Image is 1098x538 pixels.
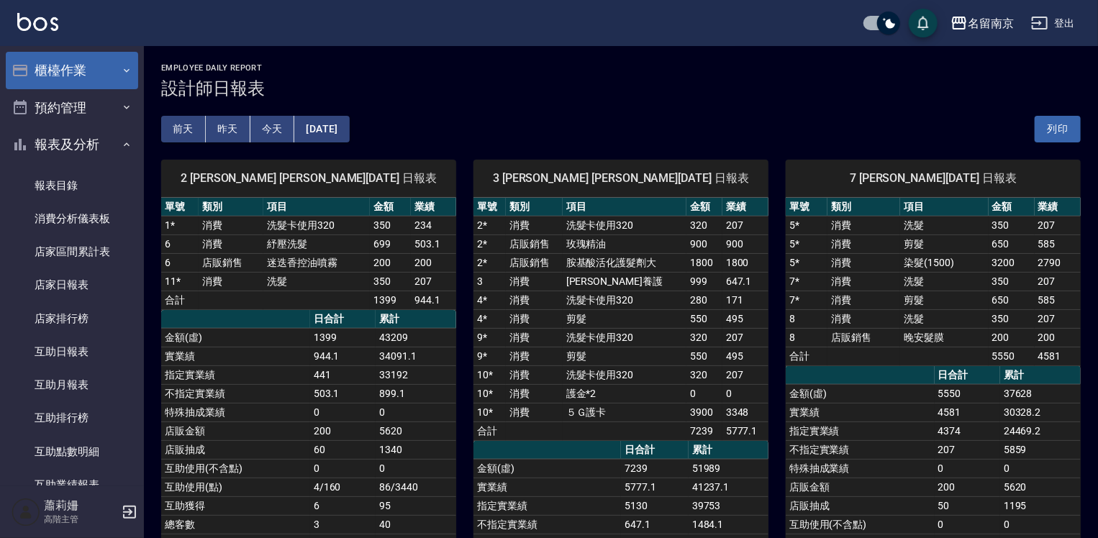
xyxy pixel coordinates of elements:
a: 互助日報表 [6,335,138,368]
td: 650 [989,291,1035,309]
td: 5550 [989,347,1035,365]
h5: 蕭莉姍 [44,498,117,513]
td: 5620 [1000,478,1081,496]
td: 1195 [1000,496,1081,515]
td: 消費 [506,272,563,291]
td: 洗髮卡使用320 [263,216,370,234]
td: 金額(虛) [786,384,935,403]
a: 6 [165,238,171,250]
td: 染髮(1500) [900,253,988,272]
td: 0 [722,384,768,403]
td: 37628 [1000,384,1081,403]
td: 171 [722,291,768,309]
th: 累計 [689,441,768,460]
a: 互助月報表 [6,368,138,401]
td: 互助獲得 [161,496,310,515]
th: 日合計 [935,366,1000,385]
a: 報表目錄 [6,169,138,202]
td: 消費 [506,291,563,309]
a: 互助點數明細 [6,435,138,468]
th: 單號 [161,198,199,216]
a: 店家日報表 [6,268,138,301]
button: 列印 [1035,116,1081,142]
td: 1399 [310,328,376,347]
td: 金額(虛) [473,459,621,478]
td: 指定實業績 [161,365,310,384]
td: 0 [1000,515,1081,534]
td: 0 [376,459,456,478]
td: 4/160 [310,478,376,496]
td: 24469.2 [1000,421,1081,440]
td: 消費 [506,328,563,347]
td: 互助使用(不含點) [161,459,310,478]
td: 350 [370,272,411,291]
td: 5859 [1000,440,1081,459]
td: 207 [1035,216,1081,234]
td: 1399 [370,291,411,309]
td: 消費 [506,403,563,421]
a: 3 [477,275,483,287]
td: 207 [1035,309,1081,328]
td: 200 [370,253,411,272]
h2: Employee Daily Report [161,63,1081,73]
td: 剪髮 [900,291,988,309]
button: 登出 [1025,10,1081,37]
td: 實業績 [161,347,310,365]
th: 業績 [411,198,456,216]
td: 3348 [722,403,768,421]
td: 指定實業績 [473,496,621,515]
td: 不指定實業績 [473,515,621,534]
td: 合計 [473,421,506,440]
td: 店販金額 [786,478,935,496]
th: 日合計 [310,310,376,329]
th: 金額 [370,198,411,216]
td: 店販銷售 [506,253,563,272]
td: 洗髮 [263,272,370,291]
a: 店家區間累計表 [6,235,138,268]
td: 40 [376,515,456,534]
td: 207 [935,440,1000,459]
td: 晚安髮膜 [900,328,988,347]
td: 4581 [935,403,1000,421]
th: 類別 [506,198,563,216]
th: 累計 [1000,366,1081,385]
td: 洗髮卡使用320 [563,328,686,347]
img: Person [12,498,40,526]
td: 207 [411,272,456,291]
td: 5777.1 [621,478,689,496]
td: 200 [411,253,456,272]
td: 350 [989,272,1035,291]
td: 5130 [621,496,689,515]
td: 350 [370,216,411,234]
td: 495 [722,309,768,328]
td: 550 [686,309,722,328]
td: 43209 [376,328,456,347]
td: 1484.1 [689,515,768,534]
td: 320 [686,216,722,234]
td: ５Ｇ護卡 [563,403,686,421]
td: 34091.1 [376,347,456,365]
td: 0 [935,459,1000,478]
td: 特殊抽成業績 [161,403,310,421]
button: save [909,9,938,37]
td: 洗髮卡使用320 [563,365,686,384]
td: 總客數 [161,515,310,534]
td: 消費 [506,384,563,403]
span: 3 [PERSON_NAME] [PERSON_NAME][DATE] 日報表 [491,171,751,186]
td: 消費 [827,291,900,309]
td: 699 [370,234,411,253]
button: 今天 [250,116,295,142]
td: 30328.2 [1000,403,1081,421]
td: 消費 [827,234,900,253]
td: 消費 [199,272,263,291]
td: 350 [989,309,1035,328]
td: 39753 [689,496,768,515]
td: 洗髮 [900,309,988,328]
td: 消費 [506,309,563,328]
td: 消費 [199,234,263,253]
td: 207 [722,216,768,234]
td: 86/3440 [376,478,456,496]
td: 店販金額 [161,421,310,440]
a: 6 [165,257,171,268]
td: 33192 [376,365,456,384]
